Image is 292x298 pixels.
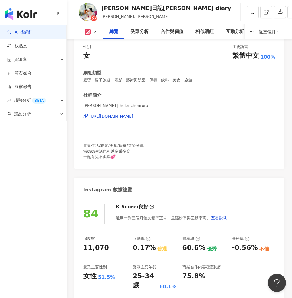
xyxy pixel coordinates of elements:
span: 趨勢分析 [14,94,46,107]
span: 查看說明 [211,215,228,220]
div: 0.17% [133,243,156,253]
div: 84 [83,207,98,220]
div: 總覽 [109,28,118,35]
span: 露營 · 親子旅遊 · 電影 · 藝術與娛樂 · 保養 · 飲料 · 美食 · 旅遊 [83,78,275,83]
div: 女 [83,51,90,61]
img: logo [5,8,37,20]
div: 互動率 [133,236,151,241]
a: 洞察報告 [7,84,31,90]
div: 互動分析 [226,28,244,35]
span: 100% [261,54,275,61]
span: 育兒生活/旅遊/美食/保養/穿搭分享 當媽媽生活也可以多采多姿 一起育兒不孤單💕 [83,143,144,159]
div: 商業合作內容覆蓋比例 [182,264,222,270]
div: 51.5% [98,274,115,281]
div: -0.56% [232,243,258,253]
div: 受眾分析 [130,28,149,35]
div: 女性 [83,272,97,281]
div: 追蹤數 [83,236,95,241]
div: 性別 [83,44,91,50]
div: 75.8% [182,272,205,281]
div: 主要語言 [232,44,248,50]
div: 60.1% [159,283,176,290]
a: 找貼文 [7,43,27,49]
div: 受眾主要年齡 [133,264,156,270]
div: 近期一到三個月發文頻率正常，且漲粉率與互動率高。 [116,212,228,224]
a: [URL][DOMAIN_NAME] [83,114,275,119]
span: 競品分析 [14,107,31,121]
div: [PERSON_NAME]日記[PERSON_NAME] diary [101,4,231,12]
img: KOL Avatar [79,3,97,21]
a: 商案媒合 [7,70,31,76]
button: 查看說明 [210,212,228,224]
div: 近三個月 [259,27,280,37]
div: 11,070 [83,243,109,253]
div: [URL][DOMAIN_NAME] [89,114,133,119]
div: 受眾主要性別 [83,264,107,270]
div: 優秀 [207,246,217,252]
div: 觀看率 [182,236,200,241]
div: 25-34 歲 [133,272,158,290]
span: rise [7,98,11,103]
div: K-Score : [116,204,154,210]
a: searchAI 找網紅 [7,29,33,35]
div: 合作與價值 [161,28,183,35]
div: 繁體中文 [232,51,259,61]
div: 良好 [139,204,148,210]
div: Instagram 數據總覽 [83,187,132,193]
div: 社群簡介 [83,92,101,98]
span: 資源庫 [14,53,27,66]
div: 網紅類型 [83,70,101,76]
div: 60.6% [182,243,205,253]
div: 不佳 [259,246,269,252]
div: 漲粉率 [232,236,250,241]
span: [PERSON_NAME] | helenchenroro [83,103,275,108]
iframe: Help Scout Beacon - Open [268,274,286,292]
div: 相似網紅 [195,28,214,35]
div: 普通 [157,246,167,252]
div: BETA [32,98,46,104]
span: [PERSON_NAME], [PERSON_NAME] [101,14,169,19]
